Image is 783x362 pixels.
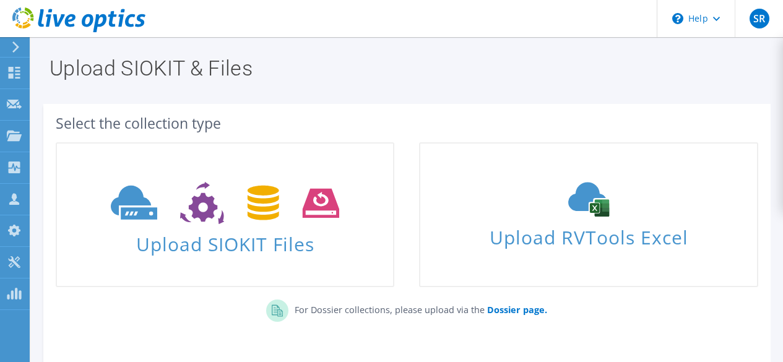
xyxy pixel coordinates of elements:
b: Dossier page. [487,304,547,316]
span: Upload RVTools Excel [420,221,756,248]
span: Upload SIOKIT Files [57,227,393,254]
a: Upload SIOKIT Files [56,142,394,287]
span: SR [750,9,769,28]
a: Dossier page. [485,304,547,316]
svg: \n [672,13,683,24]
h1: Upload SIOKIT & Files [50,58,758,79]
p: For Dossier collections, please upload via the [288,300,547,317]
a: Upload RVTools Excel [419,142,758,287]
div: Select the collection type [56,116,758,130]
